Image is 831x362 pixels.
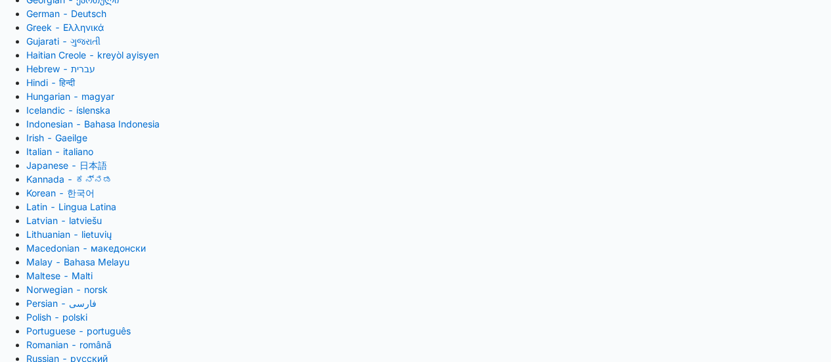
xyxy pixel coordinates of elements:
a: Irish - Gaeilge [26,132,87,143]
a: Greek - Ελληνικά [26,22,104,33]
a: Maltese - Malti [26,270,93,281]
a: Persian - ‎‫فارسی‬‎ [26,298,97,309]
a: Kannada - ಕನ್ನಡ [26,173,112,185]
a: Polish - polski [26,311,87,323]
a: Icelandic - íslenska [26,104,110,116]
a: Macedonian - македонски [26,242,146,254]
a: Japanese - 日本語 [26,160,107,171]
a: Haitian Creole - kreyòl ayisyen [26,49,159,60]
a: Hindi - हिन्दी [26,77,75,88]
a: Hungarian - magyar [26,91,114,102]
a: Korean - 한국어 [26,187,95,198]
a: Gujarati - ગુજરાતી [26,35,101,47]
a: Portuguese - português [26,325,131,336]
a: Norwegian - norsk [26,284,108,295]
a: Latvian - latviešu [26,215,102,226]
a: Hebrew - ‎‫עברית‬‎ [26,63,95,74]
a: Malay - Bahasa Melayu [26,256,129,267]
a: Lithuanian - lietuvių [26,229,112,240]
a: Indonesian - Bahasa Indonesia [26,118,160,129]
a: Romanian - română [26,339,112,350]
a: German - Deutsch [26,8,106,19]
a: Latin - Lingua Latina [26,201,116,212]
a: Italian - italiano [26,146,93,157]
